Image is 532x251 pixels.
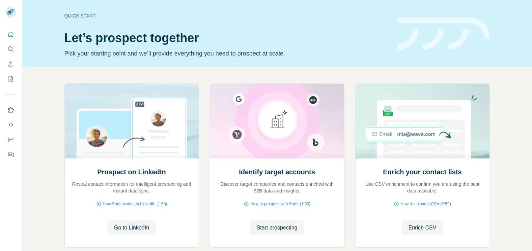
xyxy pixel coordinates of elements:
[250,201,310,207] span: How to prospect with Surfe (1:30)
[107,220,156,235] button: Go to LinkedIn
[72,181,192,194] p: Reveal contact information for intelligent prospecting and instant data sync.
[398,17,490,50] img: banner
[64,31,390,45] h1: Let’s prospect together
[383,167,461,177] h2: Enrich your contact lists
[257,224,298,232] span: Start prospecting
[250,220,304,235] button: Start prospecting
[239,167,315,177] h2: Identify target accounts
[210,84,344,158] img: Identify target accounts
[355,84,490,158] img: Enrich your contact lists
[103,201,167,207] span: How Surfe works on LinkedIn (1:58)
[5,134,16,146] button: Dashboard
[5,73,16,85] button: My lists
[400,201,451,207] span: How to upload a CSV (2:59)
[217,181,337,194] p: Discover target companies and contacts enriched with B2B data and insights.
[64,84,199,158] img: Prospect on LinkedIn
[409,224,437,232] span: Enrich CSV
[97,167,166,177] h2: Prospect on LinkedIn
[5,28,16,40] button: Quick start
[5,119,16,131] button: Use Surfe API
[114,224,149,232] span: Go to LinkedIn
[362,181,483,194] p: Use CSV enrichment to confirm you are using the best data available.
[402,220,443,235] button: Enrich CSV
[5,58,16,70] button: Enrich CSV
[64,49,390,58] p: Pick your starting point and we’ll provide everything you need to prospect at scale.
[5,148,16,160] button: Feedback
[5,104,16,116] button: Use Surfe on LinkedIn
[64,12,390,19] div: Quick start
[5,43,16,55] button: Search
